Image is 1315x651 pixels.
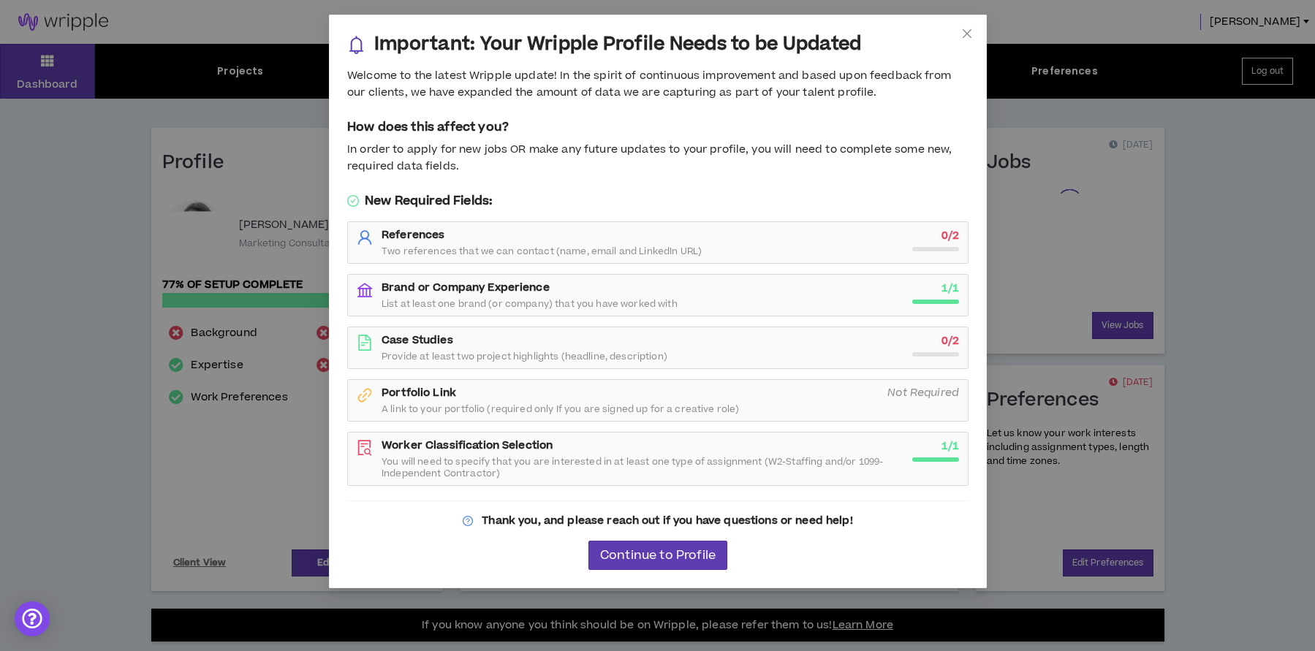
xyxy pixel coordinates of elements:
span: file-search [357,440,373,456]
span: question-circle [463,516,473,526]
button: Close [947,15,987,54]
span: bell [347,36,365,54]
span: check-circle [347,195,359,207]
div: In order to apply for new jobs OR make any future updates to your profile, you will need to compl... [347,142,969,175]
span: Continue to Profile [599,549,715,563]
strong: Brand or Company Experience [382,280,550,295]
strong: 0 / 2 [941,333,958,349]
div: Welcome to the latest Wripple update! In the spirit of continuous improvement and based upon feed... [347,68,969,101]
span: List at least one brand (or company) that you have worked with [382,298,678,310]
strong: Case Studies [382,332,453,348]
strong: 0 / 2 [941,228,958,243]
span: Provide at least two project highlights (headline, description) [382,351,667,362]
strong: Worker Classification Selection [382,438,553,453]
strong: 1 / 1 [941,438,958,454]
span: A link to your portfolio (required only If you are signed up for a creative role) [382,403,739,415]
strong: 1 / 1 [941,281,958,296]
i: Not Required [887,385,959,400]
span: Two references that we can contact (name, email and LinkedIn URL) [382,245,702,257]
span: file-text [357,335,373,351]
h3: Important: Your Wripple Profile Needs to be Updated [374,33,861,56]
button: Continue to Profile [588,541,727,570]
span: You will need to specify that you are interested in at least one type of assignment (W2-Staffing ... [382,456,903,479]
span: link [357,387,373,403]
span: user [357,229,373,245]
span: bank [357,282,373,298]
strong: Portfolio Link [382,385,456,400]
span: close [961,28,973,39]
strong: Thank you, and please reach out if you have questions or need help! [482,513,852,528]
h5: How does this affect you? [347,118,969,136]
h5: New Required Fields: [347,192,969,210]
strong: References [382,227,444,243]
div: Open Intercom Messenger [15,601,50,636]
